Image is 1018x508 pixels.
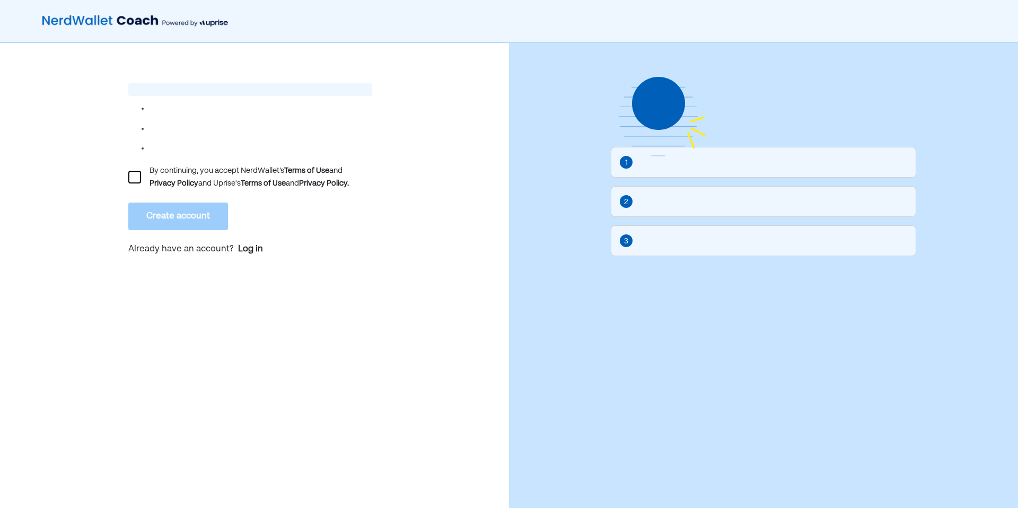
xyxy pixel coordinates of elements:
div: 3 [624,235,628,247]
div: Terms of Use [241,177,286,190]
div: 2 [624,196,628,208]
div: 1 [625,157,628,169]
p: Already have an account? [128,243,372,257]
div: Terms of Use [284,164,329,177]
div: Privacy Policy [150,177,198,190]
button: Create account [128,203,228,230]
a: Log in [238,243,263,256]
div: By continuing, you accept NerdWallet’s and and Uprise's and [150,164,372,190]
div: Privacy Policy. [299,177,349,190]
